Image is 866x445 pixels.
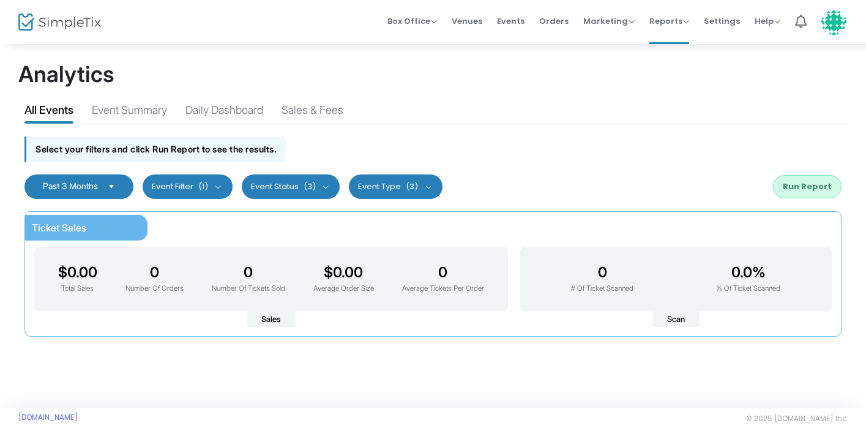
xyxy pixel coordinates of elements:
[58,264,97,281] h3: $0.00
[649,15,689,27] span: Reports
[583,15,635,27] span: Marketing
[18,61,848,88] h1: Analytics
[452,6,482,37] span: Venues
[24,136,286,162] div: Select your filters and click Run Report to see the results.
[402,283,484,294] p: Average Tickets Per Order
[125,283,184,294] p: Number Of Orders
[716,264,780,281] h3: 0.0%
[125,264,184,281] h3: 0
[716,283,780,294] p: % Of Ticket Scanned
[652,312,700,327] span: Scan
[349,174,442,199] button: Event Type(3)
[103,182,120,192] button: Select
[92,102,167,123] div: Event Summary
[773,175,842,198] button: Run Report
[304,182,316,192] span: (3)
[406,182,418,192] span: (3)
[746,414,848,424] span: © 2025 [DOMAIN_NAME] Inc.
[43,181,98,191] span: Past 3 Months
[755,15,780,27] span: Help
[313,283,374,294] p: Average Order Size
[24,102,73,123] div: All Events
[58,283,97,294] p: Total Sales
[497,6,524,37] span: Events
[212,283,285,294] p: Number Of Tickets Sold
[704,6,740,37] span: Settings
[282,102,343,123] div: Sales & Fees
[18,413,78,422] a: [DOMAIN_NAME]
[387,15,437,27] span: Box Office
[402,264,484,281] h3: 0
[32,222,86,234] span: Ticket Sales
[198,182,208,192] span: (1)
[242,174,340,199] button: Event Status(3)
[185,102,263,123] div: Daily Dashboard
[212,264,285,281] h3: 0
[539,6,569,37] span: Orders
[143,174,233,199] button: Event Filter(1)
[571,264,633,281] h3: 0
[247,312,296,327] span: Sales
[313,264,374,281] h3: $0.00
[571,283,633,294] p: # Of Ticket Scanned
